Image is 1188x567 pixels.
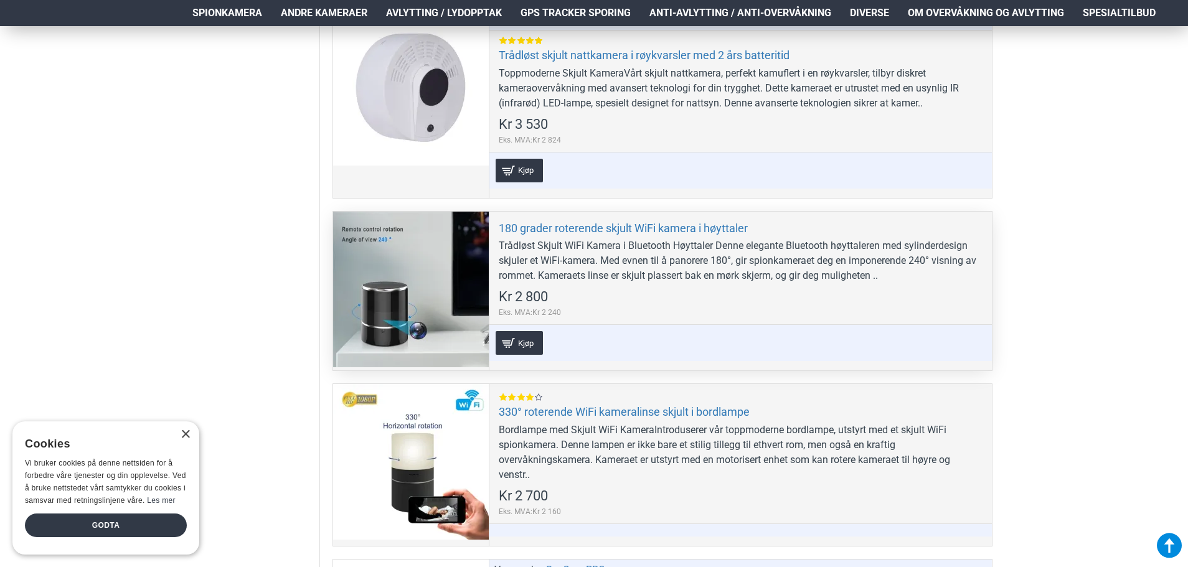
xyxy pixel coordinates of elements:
span: Kjøp [515,166,537,174]
span: Eks. MVA:Kr 2 824 [499,134,561,146]
span: Eks. MVA:Kr 2 160 [499,506,561,517]
span: Kr 2 700 [499,489,548,503]
div: Cookies [25,431,179,457]
a: Trådløst skjult nattkamera i røykvarsler med 2 års batteritid Trådløst skjult nattkamera i røykva... [333,10,489,166]
span: Om overvåkning og avlytting [908,6,1064,21]
div: Close [181,430,190,439]
span: Spionkamera [192,6,262,21]
div: Toppmoderne Skjult KameraVårt skjult nattkamera, perfekt kamuflert i en røykvarsler, tilbyr diskr... [499,66,983,111]
a: Trådløst skjult nattkamera i røykvarsler med 2 års batteritid [499,48,790,62]
span: Kr 3 530 [499,118,548,131]
span: Vi bruker cookies på denne nettsiden for å forbedre våre tjenester og din opplevelse. Ved å bruke... [25,459,186,504]
span: Diverse [850,6,889,21]
div: Trådløst Skjult WiFi Kamera i Bluetooth Høyttaler Denne elegante Bluetooth høyttaleren med sylind... [499,238,983,283]
span: Avlytting / Lydopptak [386,6,502,21]
a: 330° roterende WiFi kameralinse skjult i bordlampe [499,405,750,419]
a: Les mer, opens a new window [147,496,175,505]
span: Kjøp [515,339,537,347]
div: Bordlampe med Skjult WiFi KameraIntroduserer vår toppmoderne bordlampe, utstyrt med et skjult WiF... [499,423,983,482]
span: Spesialtilbud [1083,6,1156,21]
a: 180 grader roterende skjult WiFi kamera i høyttaler [499,221,748,235]
span: Eks. MVA:Kr 2 240 [499,307,561,318]
span: GPS Tracker Sporing [521,6,631,21]
span: Kr 2 800 [499,290,548,304]
span: Anti-avlytting / Anti-overvåkning [649,6,831,21]
span: Andre kameraer [281,6,367,21]
a: 180 grader roterende skjult WiFi kamera i høyttaler 180 grader roterende skjult WiFi kamera i høy... [333,212,489,367]
a: 330° roterende WiFi kameralinse skjult i bordlampe 330° roterende WiFi kameralinse skjult i bordl... [333,384,489,540]
div: Godta [25,513,187,537]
